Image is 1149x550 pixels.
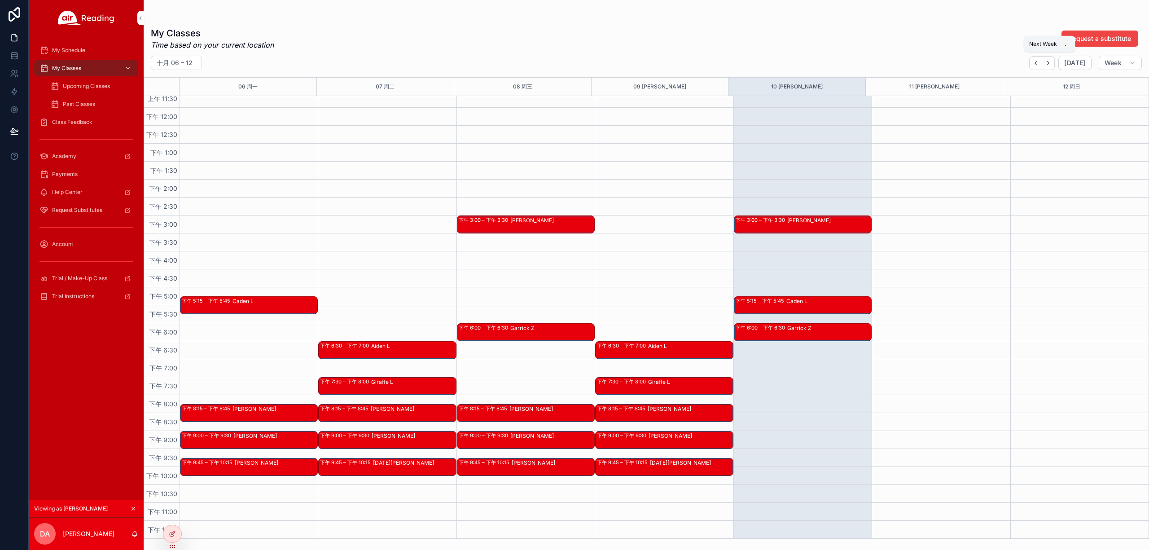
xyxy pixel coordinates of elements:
div: 下午 9:00 – 下午 9:30[PERSON_NAME] [457,431,594,449]
span: 下午 9:00 [147,436,180,444]
span: 下午 5:30 [147,310,180,318]
span: Payments [52,171,78,178]
button: 06 周一 [238,78,258,96]
div: 下午 9:00 – 下午 9:30 [459,432,510,439]
a: Payments [34,166,138,182]
div: [PERSON_NAME] [510,432,594,440]
span: 下午 4:30 [147,274,180,282]
div: 下午 5:15 – 下午 5:45 [182,297,232,304]
div: [PERSON_NAME] [512,459,594,466]
a: Academy [34,148,138,164]
span: 下午 9:30 [147,454,180,462]
button: 11 [PERSON_NAME] [909,78,960,96]
span: Academy [52,153,76,160]
button: Week [1099,56,1142,70]
span: 下午 2:00 [147,185,180,192]
div: 下午 8:15 – 下午 8:45 [320,405,371,412]
div: 下午 9:00 – 下午 9:30[PERSON_NAME] [319,431,456,449]
button: Request a substitute [1061,31,1138,47]
div: 下午 8:15 – 下午 8:45[PERSON_NAME] [319,405,456,422]
div: 下午 9:00 – 下午 9:30 [320,432,372,439]
div: 下午 9:00 – 下午 9:30 [597,432,649,439]
span: [DATE] [1064,59,1085,67]
div: Garrick Z [787,325,871,332]
div: [PERSON_NAME] [371,405,455,413]
span: Week [1105,59,1122,67]
div: 下午 6:30 – 下午 7:00Aiden L [319,342,456,359]
div: 下午 7:30 – 下午 8:00Giraffe L [596,378,732,395]
div: 下午 5:15 – 下午 5:45 [736,297,786,304]
div: 下午 9:45 – 下午 10:15 [320,459,373,466]
div: 下午 7:30 – 下午 8:00 [597,378,648,385]
div: 下午 9:00 – 下午 9:30[PERSON_NAME] [180,431,317,449]
span: Class Feedback [52,119,92,126]
span: 下午 2:30 [147,202,180,210]
div: 下午 3:00 – 下午 3:30 [459,216,510,224]
div: Aiden L [648,343,732,350]
div: 下午 9:00 – 下午 9:30[PERSON_NAME] [596,431,732,449]
div: 下午 8:15 – 下午 8:45 [459,405,509,412]
div: 下午 8:15 – 下午 8:45[PERSON_NAME] [180,405,317,422]
div: 下午 3:00 – 下午 3:30[PERSON_NAME] [457,216,594,233]
a: Class Feedback [34,114,138,130]
div: [PERSON_NAME] [235,459,317,466]
div: Caden L [232,298,317,305]
div: 下午 8:15 – 下午 8:45 [597,405,648,412]
div: Caden L [786,298,871,305]
div: 下午 9:00 – 下午 9:30 [182,432,233,439]
span: 下午 8:30 [147,418,180,426]
button: 12 周日 [1063,78,1080,96]
div: 下午 5:15 – 下午 5:45Caden L [180,297,317,314]
span: 下午 11:30 [145,526,180,533]
div: [PERSON_NAME] [648,405,732,413]
span: 下午 3:30 [147,238,180,246]
div: 下午 9:45 – 下午 10:15[PERSON_NAME] [457,458,594,475]
span: 上午 11:30 [145,95,180,102]
h2: 十月 06 – 12 [157,58,193,67]
div: 下午 8:15 – 下午 8:45[PERSON_NAME] [457,405,594,422]
div: 下午 6:00 – 下午 6:30Garrick Z [734,324,871,341]
a: Account [34,236,138,252]
span: 下午 4:00 [147,256,180,264]
span: My Classes [52,65,81,72]
span: Request a substitute [1069,34,1131,43]
a: My Schedule [34,42,138,58]
div: Giraffe L [648,378,732,386]
h1: My Classes [151,27,274,40]
span: 下午 11:00 [145,508,180,515]
div: 下午 6:30 – 下午 7:00Aiden L [596,342,732,359]
em: Time based on your current location [151,40,274,50]
div: [PERSON_NAME] [787,217,871,224]
div: Garrick Z [510,325,594,332]
div: [PERSON_NAME] [233,432,317,440]
a: Past Classes [45,96,138,112]
div: 下午 9:45 – 下午 10:15 [597,459,650,466]
div: 08 周三 [513,78,532,96]
div: 下午 9:45 – 下午 10:15[DATE][PERSON_NAME] [596,458,732,475]
span: Request Substitutes [52,207,102,214]
span: Viewing as [PERSON_NAME] [34,505,108,512]
div: [PERSON_NAME] [232,405,317,413]
div: 下午 9:45 – 下午 10:15 [459,459,512,466]
span: DA [40,528,50,539]
button: 10 [PERSON_NAME] [771,78,823,96]
div: [DATE][PERSON_NAME] [650,459,732,466]
a: Trial Instructions [34,288,138,304]
div: 下午 9:45 – 下午 10:15[DATE][PERSON_NAME] [319,458,456,475]
a: Trial / Make-Up Class [34,270,138,286]
button: [DATE] [1058,56,1091,70]
div: 下午 9:45 – 下午 10:15 [182,459,235,466]
span: Help Center [52,189,83,196]
div: 下午 3:00 – 下午 3:30 [736,216,787,224]
a: Help Center [34,184,138,200]
div: 下午 3:00 – 下午 3:30[PERSON_NAME] [734,216,871,233]
span: 下午 1:00 [148,149,180,156]
span: 下午 8:00 [147,400,180,408]
button: 09 [PERSON_NAME] [633,78,686,96]
div: 下午 8:15 – 下午 8:45 [182,405,232,412]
